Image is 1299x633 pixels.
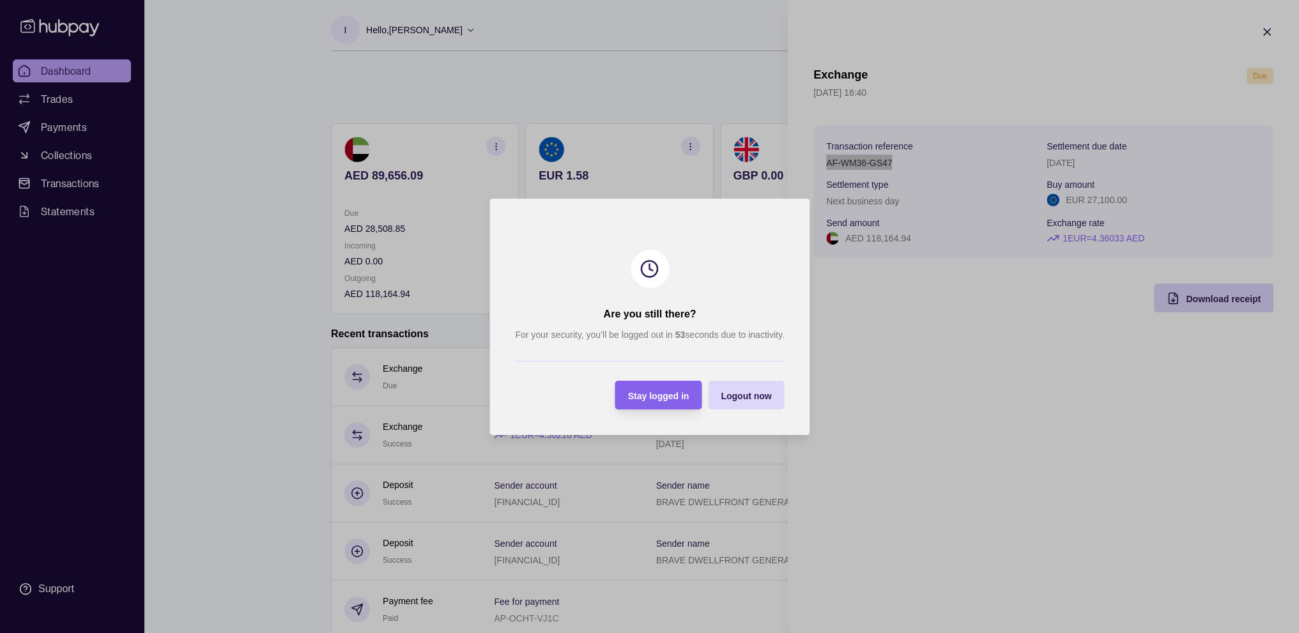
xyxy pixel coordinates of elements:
[627,390,689,400] span: Stay logged in
[515,328,784,342] p: For your security, you’ll be logged out in seconds due to inactivity.
[675,330,685,340] strong: 53
[708,381,784,409] button: Logout now
[603,307,696,321] h2: Are you still there?
[721,390,771,400] span: Logout now
[615,381,702,409] button: Stay logged in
